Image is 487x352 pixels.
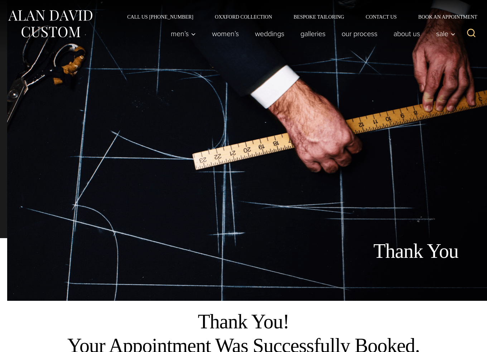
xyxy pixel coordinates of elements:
a: Bespoke Tailoring [283,14,355,19]
nav: Primary Navigation [163,26,459,41]
button: View Search Form [463,25,480,42]
a: Book an Appointment [408,14,480,19]
span: Sale [436,30,455,37]
nav: Secondary Navigation [116,14,480,19]
a: Contact Us [355,14,408,19]
a: Our Process [334,26,386,41]
img: Alan David Custom [7,8,93,40]
a: Call Us [PHONE_NUMBER] [116,14,204,19]
a: Women’s [204,26,247,41]
a: weddings [247,26,293,41]
span: Men’s [171,30,196,37]
a: Galleries [293,26,334,41]
a: Oxxford Collection [204,14,283,19]
a: About Us [386,26,428,41]
h1: Thank You [299,239,458,263]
